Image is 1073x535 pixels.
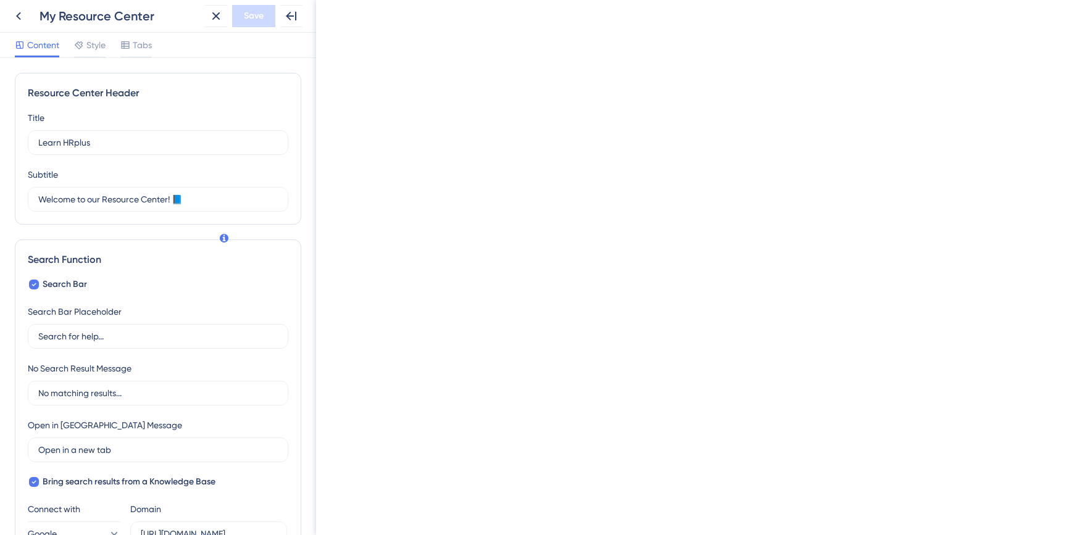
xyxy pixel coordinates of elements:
[244,9,264,23] span: Save
[28,304,122,319] div: Search Bar Placeholder
[130,502,161,516] div: Domain
[28,502,120,516] div: Connect with
[27,38,59,52] span: Content
[43,475,215,489] span: Bring search results from a Knowledge Base
[28,86,288,101] div: Resource Center Header
[40,7,200,25] div: My Resource Center
[28,167,58,182] div: Subtitle
[28,252,288,267] div: Search Function
[86,38,106,52] span: Style
[43,277,87,292] span: Search Bar
[38,443,278,457] input: Open in a new tab
[38,386,278,400] input: No matching results...
[38,136,278,149] input: Title
[38,193,278,206] input: Description
[28,418,182,433] div: Open in [GEOGRAPHIC_DATA] Message
[28,361,132,376] div: No Search Result Message
[133,38,152,52] span: Tabs
[232,5,275,27] button: Save
[38,330,278,343] input: Search for help...
[28,110,44,125] div: Title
